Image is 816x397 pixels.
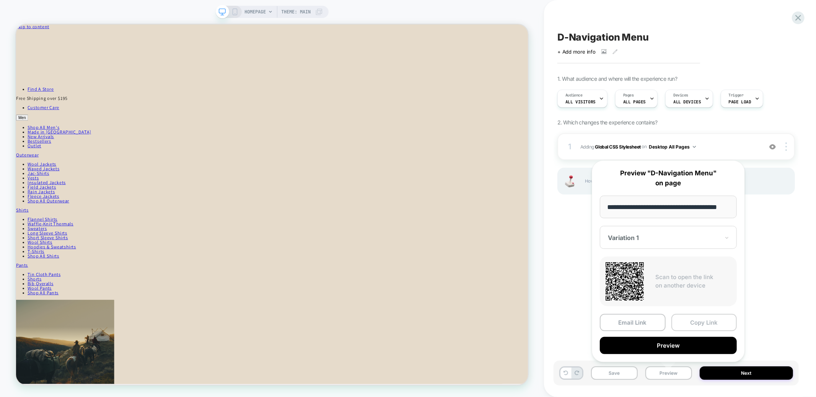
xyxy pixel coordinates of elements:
[595,144,641,149] b: Global CSS Stylesheet
[15,82,50,90] a: Find A Store
[15,152,47,160] a: Bestsellers
[15,139,100,147] a: Made in [GEOGRAPHIC_DATA]
[565,93,583,98] span: Audience
[15,299,38,307] a: T-Shirts
[623,93,634,98] span: Pages
[15,256,55,264] a: Flannel Shirts
[671,314,737,331] button: Copy Link
[15,158,34,166] a: Outlet
[15,268,41,276] a: Sweaters
[557,119,657,126] span: 2. Which changes the experience contains?
[623,99,646,105] span: ALL PAGES
[769,144,776,150] img: crossed eye
[15,280,69,288] a: Short Sleeve Shirts
[15,182,54,190] a: Wool Jackets
[557,75,677,82] span: 1. What audience and where will the experience run?
[700,366,793,380] button: Next
[15,286,49,294] a: Wool Shirts
[15,201,31,209] a: Vests
[566,140,573,154] div: 1
[673,93,688,98] span: Devices
[15,145,51,154] a: New Arrivals
[15,292,80,301] a: Hoodies & Sweatshirts
[15,107,57,115] a: Customer Care
[562,175,577,187] img: Joystick
[15,354,57,362] a: Shop All Pants
[15,231,71,239] a: Shop All Outerwear
[642,142,647,151] span: on
[600,168,737,188] p: Preview "D-Navigation Menu" on page
[785,142,787,151] img: close
[645,366,692,380] button: Preview
[557,31,649,43] span: D-Navigation Menu
[15,262,77,270] a: Waffle-Knit Thermals
[15,219,52,227] a: Rain Jackets
[565,99,596,105] span: All Visitors
[15,335,34,343] a: Shorts
[15,225,57,233] a: Fleece Jackets
[557,49,596,55] span: + Add more info
[15,341,50,350] a: Bib Overalls
[649,142,696,152] button: Desktop All Pages
[15,207,66,215] a: Insulated Jackets
[282,6,311,18] span: Theme: MAIN
[15,213,53,221] a: Field Jackets
[673,99,701,105] span: ALL DEVICES
[580,142,759,152] span: Adding
[600,337,737,354] button: Preview
[729,99,751,105] span: Page Load
[15,305,57,313] a: Shop All Shirts
[15,348,48,356] a: Wool Pants
[15,329,59,337] a: Tin Cloth Pants
[693,146,696,148] img: down arrow
[245,6,266,18] span: HOMEPAGE
[600,314,666,331] button: Email Link
[15,274,68,282] a: Long Sleeve Shirts
[729,93,744,98] span: Trigger
[15,188,58,196] a: Waxed Jackets
[15,194,44,203] a: Jac-Shirts
[591,366,638,380] button: Save
[655,273,731,290] p: Scan to open the link on another device
[15,133,58,141] a: Shop All Men's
